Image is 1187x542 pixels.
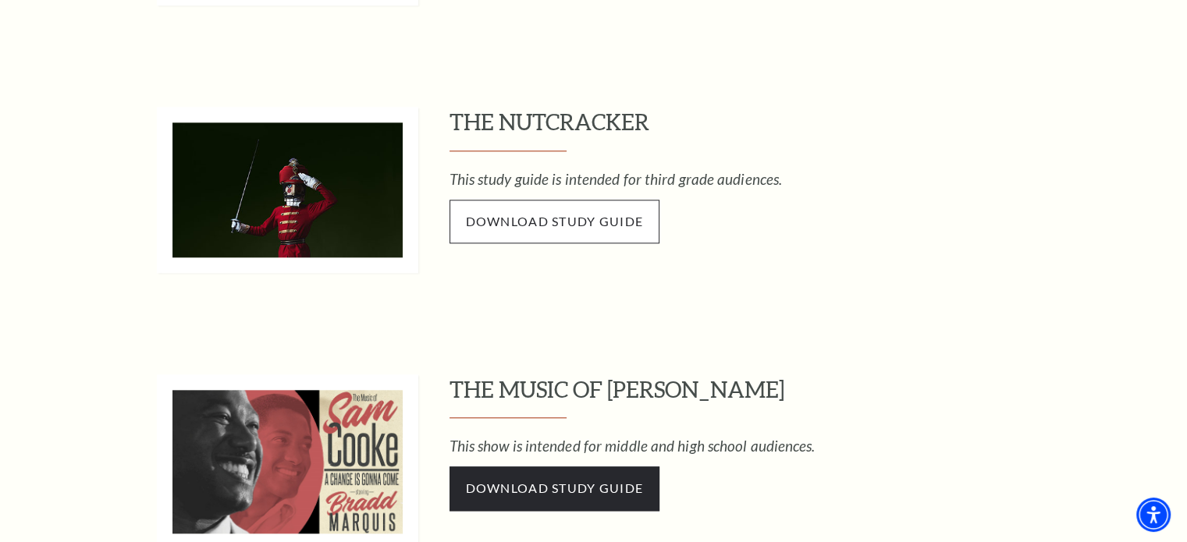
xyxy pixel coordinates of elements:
[466,214,644,228] span: Download Study Guide
[466,480,644,495] span: Download Study Guide
[450,200,660,243] a: Download Study Guide - open in a new tab
[157,107,418,272] img: THE NUTCRACKER
[1136,498,1171,532] div: Accessibility Menu
[450,437,816,455] em: This show is intended for middle and high school audiences.
[450,466,660,510] a: Download Study Guide - open in a new tab
[450,170,783,188] em: This study guide is intended for third grade audiences.
[450,107,1078,151] h3: THE NUTCRACKER
[450,374,1078,419] h3: THE MUSIC OF [PERSON_NAME]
